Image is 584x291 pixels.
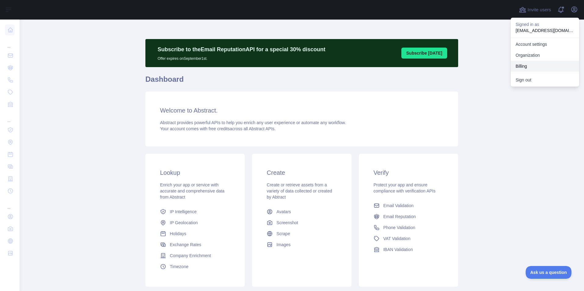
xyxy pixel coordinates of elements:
span: Holidays [170,231,186,237]
button: Sign out [511,74,579,85]
h1: Dashboard [145,74,458,89]
a: Timezone [158,261,232,272]
span: Scrape [276,231,290,237]
div: ... [5,111,15,123]
a: Scrape [264,228,339,239]
span: IP Geolocation [170,220,198,226]
span: Company Enrichment [170,253,211,259]
span: Phone Validation [383,225,415,231]
a: IBAN Validation [371,244,446,255]
span: Timezone [170,264,188,270]
span: Avatars [276,209,291,215]
span: VAT Validation [383,235,411,242]
p: Subscribe to the Email Reputation API for a special 30 % discount [158,45,325,54]
h3: Verify [374,168,443,177]
h3: Welcome to Abstract. [160,106,443,115]
button: Billing [511,61,579,72]
a: Images [264,239,339,250]
a: Account settings [511,39,579,50]
span: Email Reputation [383,214,416,220]
a: IP Intelligence [158,206,232,217]
span: Invite users [527,6,551,13]
a: Organization [511,50,579,61]
span: Abstract provides powerful APIs to help you enrich any user experience or automate any workflow. [160,120,346,125]
a: Exchange Rates [158,239,232,250]
span: Your account comes with across all Abstract APIs. [160,126,276,131]
iframe: Toggle Customer Support [526,266,572,279]
button: Invite users [518,5,552,15]
div: ... [5,37,15,49]
span: Protect your app and ensure compliance with verification APIs [374,182,436,193]
span: Images [276,242,290,248]
span: Enrich your app or service with accurate and comprehensive data from Abstract [160,182,224,199]
span: IP Intelligence [170,209,197,215]
p: Signed in as [516,21,574,27]
button: Subscribe [DATE] [401,48,447,59]
a: Phone Validation [371,222,446,233]
p: Offer expires on September 1st. [158,54,325,61]
span: IBAN Validation [383,246,413,253]
a: Screenshot [264,217,339,228]
span: Exchange Rates [170,242,201,248]
a: Email Validation [371,200,446,211]
span: Email Validation [383,203,414,209]
span: Create or retrieve assets from a variety of data collected or created by Abtract [267,182,332,199]
div: ... [5,198,15,210]
h3: Create [267,168,337,177]
a: IP Geolocation [158,217,232,228]
a: Avatars [264,206,339,217]
a: VAT Validation [371,233,446,244]
h3: Lookup [160,168,230,177]
span: Screenshot [276,220,298,226]
a: Holidays [158,228,232,239]
a: Company Enrichment [158,250,232,261]
p: [EMAIL_ADDRESS][DOMAIN_NAME] [516,27,574,34]
span: free credits [209,126,230,131]
a: Email Reputation [371,211,446,222]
